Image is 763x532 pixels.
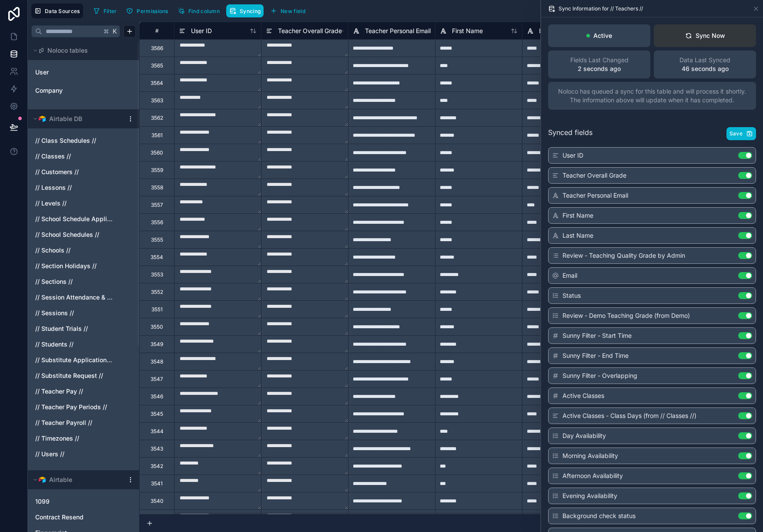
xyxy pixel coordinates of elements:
span: // Lessons // [35,183,72,192]
a: 1099 [35,497,114,506]
div: // Teacher Pay Periods // [31,400,136,414]
div: 3545 [151,411,163,418]
span: Status [562,291,581,300]
div: 3560 [151,149,163,156]
span: 1099 [35,497,50,506]
div: // Users // [31,447,136,461]
span: Company [35,86,63,95]
span: // Sections // [35,277,73,286]
span: // Classes // [35,152,71,161]
button: Sync Now [654,24,756,47]
div: 3546 [151,393,163,400]
div: // Session Attendance & Feedback // [31,290,136,304]
span: User ID [191,27,212,35]
span: // Users // [35,450,64,458]
div: 3541 [151,480,163,487]
div: // Sessions // [31,306,136,320]
span: Synced fields [548,127,592,140]
button: Noloco tables [31,44,131,57]
span: // Students // [35,340,74,349]
div: 3550 [151,323,163,330]
span: Last Name [539,27,570,35]
div: Company [31,84,136,98]
a: // Teacher Pay Periods // [35,403,114,411]
div: 3553 [151,271,163,278]
div: // School Schedules // [31,228,136,242]
div: User [31,65,136,79]
a: Company [35,86,106,95]
span: // Timezones // [35,434,79,443]
span: Review - Demo Teaching Grade (from Demo) [562,311,690,320]
a: // Session Attendance & Feedback // [35,293,114,302]
span: Airtable DB [49,114,82,123]
a: // School Schedules // [35,230,114,239]
span: // Student Trials // [35,324,88,333]
a: // Timezones // [35,434,114,443]
a: Permissions [123,4,174,17]
div: // Students // [31,337,136,351]
a: // Teacher Pay // [35,387,114,396]
span: Review - Teaching Quality Grade by Admin [562,251,685,260]
div: // School Schedule Applications // [31,212,136,226]
span: New field [281,8,305,14]
div: 3551 [151,306,163,313]
div: 1099 [31,495,136,508]
a: // Customers // [35,168,114,176]
button: New field [267,4,308,17]
span: // Class Schedules // [35,136,96,145]
div: // Classes // [31,149,136,163]
span: // Teacher Payroll // [35,418,92,427]
span: Save [730,130,743,137]
span: Sunny Filter - Start Time [562,331,632,340]
span: // Substitute Applications // [35,356,114,364]
span: // Levels // [35,199,67,208]
div: 3540 [151,498,164,505]
div: 3543 [151,445,163,452]
a: // Class Schedules // [35,136,114,145]
button: Airtable LogoAirtable DB [31,113,124,125]
a: // Users // [35,450,114,458]
a: // School Schedule Applications // [35,215,114,223]
div: // Timezones // [31,431,136,445]
span: Teacher Overall Grade [562,171,626,180]
span: Evening Availability [562,492,617,500]
span: Syncing [240,8,261,14]
div: 3565 [151,62,163,69]
a: // Substitute Request // [35,371,114,380]
span: // Section Holidays // [35,262,97,270]
a: // Levels // [35,199,114,208]
span: Noloco has queued a sync for this table and will process it shortly. The information above will u... [553,87,751,104]
span: Sync Information for // Teachers // [559,5,643,12]
button: Save [726,127,756,140]
a: // Schools // [35,246,114,255]
span: // Substitute Request // [35,371,103,380]
span: Teacher Personal Email [562,191,628,200]
span: // School Schedules // [35,230,99,239]
div: 3566 [151,45,163,52]
span: K [112,28,118,34]
img: Airtable Logo [39,115,46,122]
div: Contract Resend [31,510,136,524]
span: // Customers // [35,168,79,176]
div: Sync Now [685,31,725,40]
div: // Customers // [31,165,136,179]
p: 2 seconds ago [578,64,621,73]
p: 46 seconds ago [682,64,729,73]
span: // Teacher Pay Periods // [35,403,107,411]
span: Email [562,271,577,280]
span: User [35,68,49,77]
span: Day Availability [562,431,606,440]
div: 3555 [151,236,163,243]
div: 3544 [151,428,164,435]
a: User [35,68,106,77]
div: 3552 [151,289,163,296]
span: Afternoon Availability [562,471,623,480]
span: User ID [562,151,583,160]
span: First Name [452,27,483,35]
div: // Teacher Payroll // [31,416,136,430]
div: // Substitute Request // [31,369,136,383]
a: // Teacher Payroll // [35,418,114,427]
div: 3549 [151,341,163,348]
